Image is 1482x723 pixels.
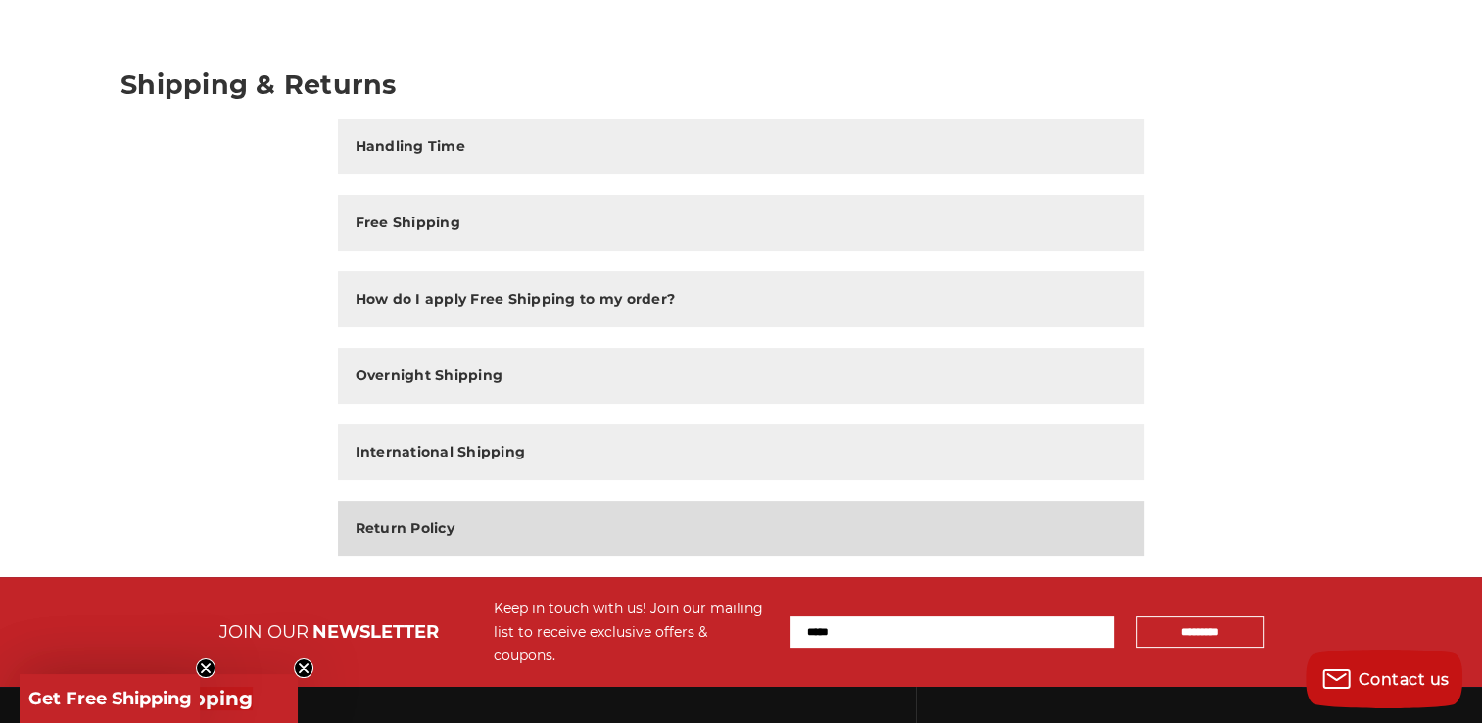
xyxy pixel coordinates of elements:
[312,621,439,643] span: NEWSLETTER
[120,72,1362,98] h1: Shipping & Returns
[338,271,1145,327] button: How do I apply Free Shipping to my order?
[28,688,192,709] span: Get Free Shipping
[338,501,1145,556] button: Return Policy
[356,518,454,539] h2: Return Policy
[219,621,309,643] span: JOIN OUR
[356,289,675,310] h2: How do I apply Free Shipping to my order?
[20,674,298,723] div: Get Free ShippingClose teaser
[356,136,465,157] h2: Handling Time
[356,213,460,233] h2: Free Shipping
[1306,650,1462,708] button: Contact us
[494,597,771,667] div: Keep in touch with us! Join our mailing list to receive exclusive offers & coupons.
[338,348,1145,404] button: Overnight Shipping
[338,119,1145,174] button: Handling Time
[196,658,215,678] button: Close teaser
[20,674,200,723] div: Get Free ShippingClose teaser
[338,424,1145,480] button: International Shipping
[356,365,503,386] h2: Overnight Shipping
[294,658,313,678] button: Close teaser
[1359,670,1450,689] span: Contact us
[338,195,1145,251] button: Free Shipping
[356,442,526,462] h2: International Shipping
